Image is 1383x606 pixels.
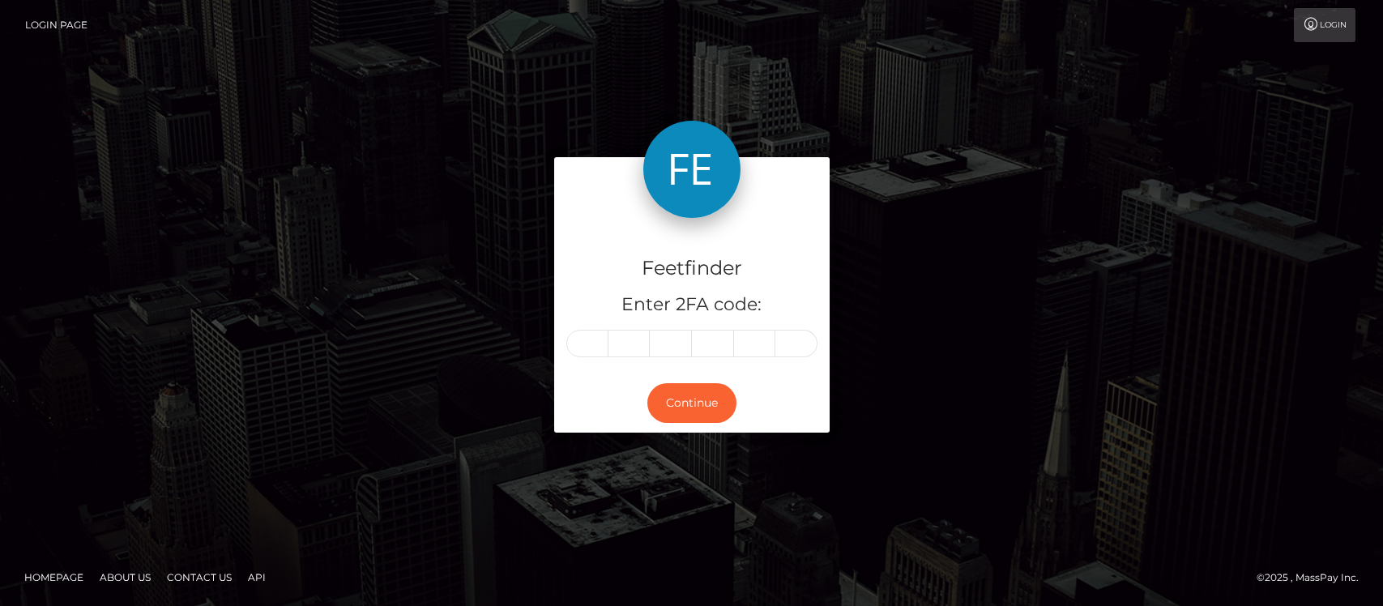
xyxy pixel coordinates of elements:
a: About Us [93,565,157,590]
h5: Enter 2FA code: [566,292,817,318]
a: Login Page [25,8,88,42]
a: Homepage [18,565,90,590]
a: Contact Us [160,565,238,590]
div: © 2025 , MassPay Inc. [1257,569,1371,587]
a: Login [1294,8,1355,42]
button: Continue [647,383,736,423]
h4: Feetfinder [566,254,817,283]
img: Feetfinder [643,121,741,218]
a: API [241,565,272,590]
